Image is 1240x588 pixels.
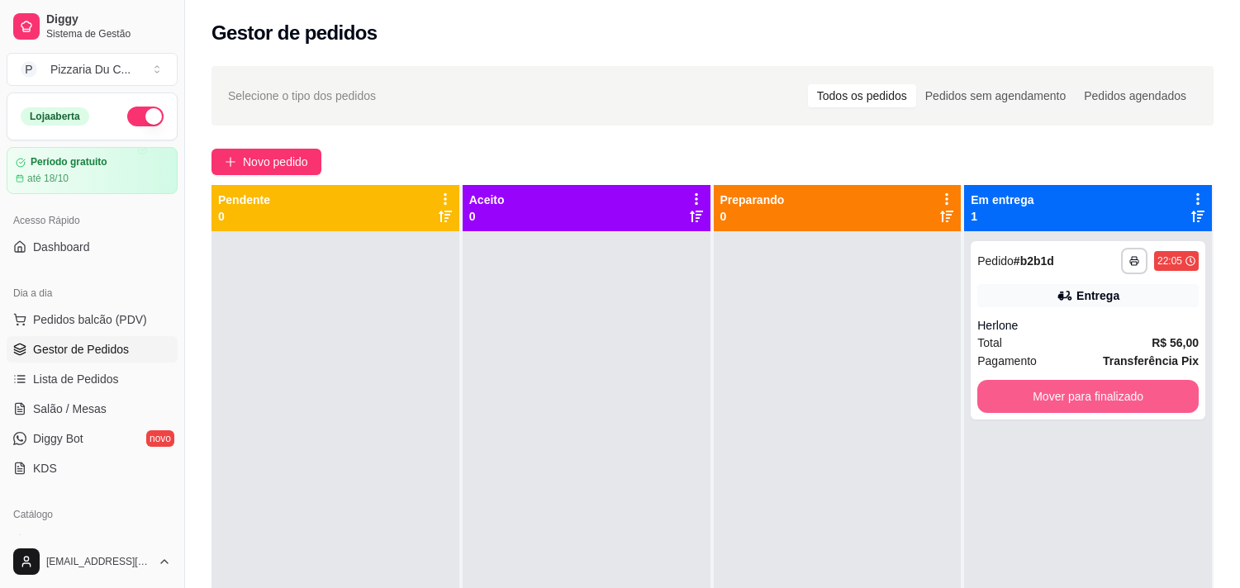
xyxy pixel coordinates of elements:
span: Gestor de Pedidos [33,341,129,358]
button: Select a team [7,53,178,86]
a: Salão / Mesas [7,396,178,422]
div: Loja aberta [21,107,89,126]
article: até 18/10 [27,172,69,185]
a: Produtos [7,528,178,554]
p: 0 [720,208,785,225]
p: 0 [469,208,505,225]
div: Entrega [1076,287,1119,304]
span: Sistema de Gestão [46,27,171,40]
button: [EMAIL_ADDRESS][DOMAIN_NAME] [7,542,178,581]
p: 0 [218,208,270,225]
button: Mover para finalizado [977,380,1199,413]
button: Alterar Status [127,107,164,126]
span: Pedidos balcão (PDV) [33,311,147,328]
span: Pagamento [977,352,1037,370]
span: [EMAIL_ADDRESS][DOMAIN_NAME] [46,555,151,568]
div: Herlone [977,317,1199,334]
span: KDS [33,460,57,477]
a: Dashboard [7,234,178,260]
span: Diggy [46,12,171,27]
p: Aceito [469,192,505,208]
article: Período gratuito [31,156,107,168]
a: Lista de Pedidos [7,366,178,392]
div: Dia a dia [7,280,178,306]
span: Selecione o tipo dos pedidos [228,87,376,105]
div: 22:05 [1157,254,1182,268]
div: Pedidos sem agendamento [916,84,1075,107]
a: DiggySistema de Gestão [7,7,178,46]
span: Produtos [33,533,79,549]
button: Novo pedido [211,149,321,175]
p: Em entrega [971,192,1033,208]
div: Pedidos agendados [1075,84,1195,107]
a: KDS [7,455,178,481]
span: plus [225,156,236,168]
h2: Gestor de pedidos [211,20,378,46]
span: Lista de Pedidos [33,371,119,387]
span: Salão / Mesas [33,401,107,417]
div: Acesso Rápido [7,207,178,234]
div: Catálogo [7,501,178,528]
div: Pizzaria Du C ... [50,61,131,78]
p: Pendente [218,192,270,208]
span: Dashboard [33,239,90,255]
strong: R$ 56,00 [1152,336,1199,349]
span: Pedido [977,254,1014,268]
span: P [21,61,37,78]
span: Novo pedido [243,153,308,171]
strong: Transferência Pix [1103,354,1199,367]
div: Todos os pedidos [808,84,916,107]
span: Total [977,334,1002,352]
p: 1 [971,208,1033,225]
a: Diggy Botnovo [7,425,178,452]
button: Pedidos balcão (PDV) [7,306,178,333]
p: Preparando [720,192,785,208]
a: Período gratuitoaté 18/10 [7,147,178,194]
a: Gestor de Pedidos [7,336,178,363]
strong: # b2b1d [1014,254,1054,268]
span: Diggy Bot [33,430,83,447]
